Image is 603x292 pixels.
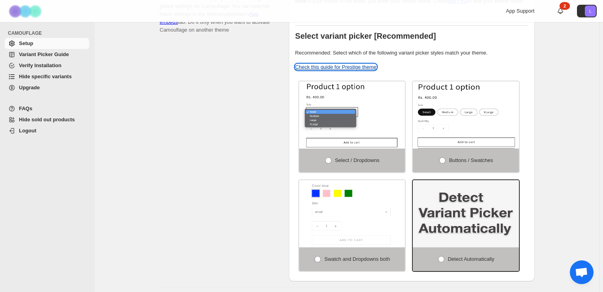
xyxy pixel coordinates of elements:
[19,85,40,90] span: Upgrade
[5,103,89,114] a: FAQs
[19,117,75,122] span: Hide sold out products
[506,8,534,14] span: App Support
[5,125,89,136] a: Logout
[324,256,390,262] span: Swatch and Dropdowns both
[335,157,380,163] span: Select / Dropdowns
[19,62,62,68] span: Verify Installation
[6,0,46,22] img: Camouflage
[19,128,36,134] span: Logout
[295,49,528,57] p: Recommended: Select which of the following variant picker styles match your theme.
[8,30,91,36] span: CAMOUFLAGE
[299,81,405,149] img: Select / Dropdowns
[19,51,69,57] span: Variant Picker Guide
[19,105,32,111] span: FAQs
[5,60,89,71] a: Verify Installation
[299,180,405,247] img: Swatch and Dropdowns both
[570,260,594,284] a: Open chat
[295,64,376,70] a: Check this guide for Prestige theme
[5,71,89,82] a: Hide specific variants
[5,38,89,49] a: Setup
[5,82,89,93] a: Upgrade
[295,32,436,40] b: Select variant picker [Recommended]
[5,49,89,60] a: Variant Picker Guide
[448,256,494,262] span: Detect Automatically
[413,81,519,149] img: Buttons / Swatches
[19,73,72,79] span: Hide specific variants
[585,6,596,17] span: Avatar with initials L
[556,7,564,15] a: 2
[449,157,493,163] span: Buttons / Swatches
[5,114,89,125] a: Hide sold out products
[413,180,519,247] img: Detect Automatically
[560,2,570,10] div: 2
[577,5,597,17] button: Avatar with initials L
[589,9,592,13] text: L
[19,40,33,46] span: Setup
